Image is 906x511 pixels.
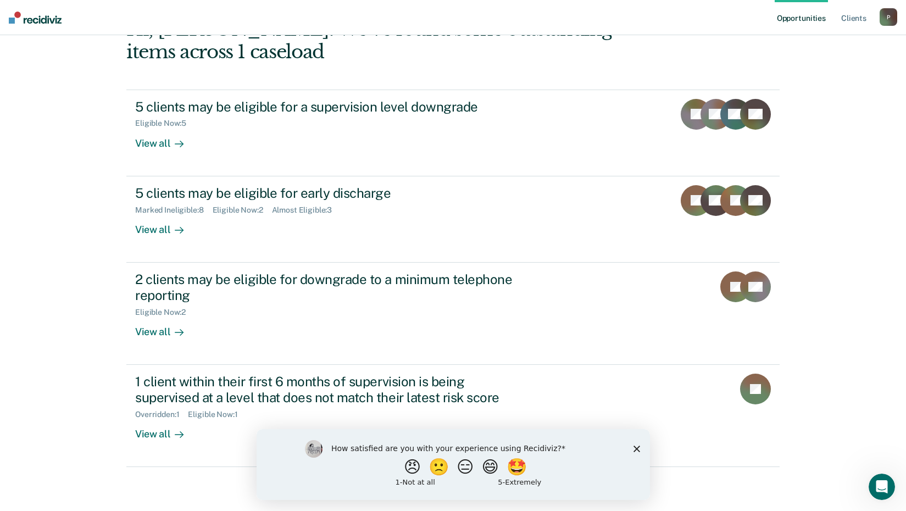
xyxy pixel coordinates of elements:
[135,308,194,317] div: Eligible Now : 2
[126,90,780,176] a: 5 clients may be eligible for a supervision level downgradeEligible Now:5View all
[188,410,246,419] div: Eligible Now : 1
[135,271,521,303] div: 2 clients may be eligible for downgrade to a minimum telephone reporting
[135,119,195,128] div: Eligible Now : 5
[135,185,521,201] div: 5 clients may be eligible for early discharge
[135,419,197,440] div: View all
[126,263,780,365] a: 2 clients may be eligible for downgrade to a minimum telephone reportingEligible Now:2View all
[272,205,341,215] div: Almost Eligible : 3
[257,429,650,500] iframe: Survey by Kim from Recidiviz
[9,12,62,24] img: Recidiviz
[135,316,197,338] div: View all
[126,18,649,63] div: Hi, [PERSON_NAME]. We’ve found some outstanding items across 1 caseload
[135,99,521,115] div: 5 clients may be eligible for a supervision level downgrade
[869,474,895,500] iframe: Intercom live chat
[880,8,897,26] button: P
[126,176,780,263] a: 5 clients may be eligible for early dischargeMarked Ineligible:8Eligible Now:2Almost Eligible:3Vi...
[135,410,188,419] div: Overridden : 1
[126,365,780,467] a: 1 client within their first 6 months of supervision is being supervised at a level that does not ...
[135,128,197,149] div: View all
[135,374,521,406] div: 1 client within their first 6 months of supervision is being supervised at a level that does not ...
[135,205,212,215] div: Marked Ineligible : 8
[135,214,197,236] div: View all
[213,205,272,215] div: Eligible Now : 2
